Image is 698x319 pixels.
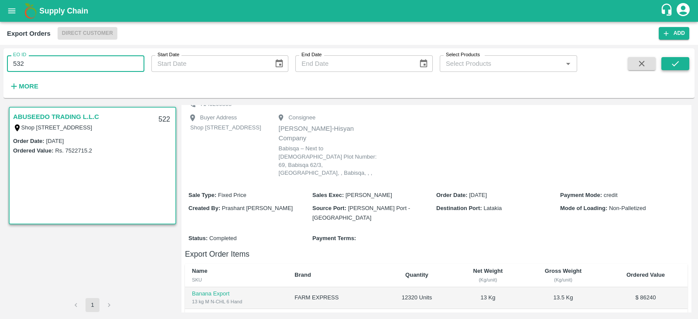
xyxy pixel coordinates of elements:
[188,235,208,241] b: Status :
[346,192,392,198] span: [PERSON_NAME]
[222,205,293,211] span: Prashant [PERSON_NAME]
[271,55,287,72] button: Choose date
[39,5,660,17] a: Supply Chain
[473,268,503,274] b: Net Weight
[415,55,432,72] button: Choose date
[157,51,179,58] label: Start Date
[287,287,380,309] td: FARM EXPRESS
[153,109,175,130] div: 522
[446,51,480,58] label: Select Products
[295,55,411,72] input: End Date
[279,124,383,143] p: [PERSON_NAME]-Hisyan Company
[218,192,246,198] span: Fixed Price
[604,287,688,309] td: $ 86240
[192,298,281,305] div: 13 kg M N-CHL 6 Hand
[209,235,237,241] span: Completed
[312,235,356,241] b: Payment Terms :
[483,205,502,211] span: Latakia
[188,192,216,198] b: Sale Type :
[13,51,26,58] label: EO ID
[560,205,607,211] b: Mode of Loading :
[604,192,618,198] span: credit
[294,271,311,278] b: Brand
[200,114,237,122] p: Buyer Address
[22,2,39,20] img: logo
[312,192,344,198] b: Sales Exec :
[188,205,220,211] b: Created By :
[55,147,92,154] label: Rs. 7522715.2
[2,1,22,21] button: open drawer
[279,145,383,177] p: Babisqa – Next to [DEMOGRAPHIC_DATA] Plot Number: 69, Babisqa 62/3, [GEOGRAPHIC_DATA], , Babisqa,...
[86,298,99,312] button: page 1
[530,276,597,284] div: (Kg/unit)
[190,124,261,132] p: Shop [STREET_ADDRESS]
[151,55,267,72] input: Start Date
[192,268,207,274] b: Name
[7,28,51,39] div: Export Orders
[626,271,665,278] b: Ordered Value
[469,192,487,198] span: [DATE]
[545,268,582,274] b: Gross Weight
[13,138,44,144] label: Order Date :
[312,205,346,211] b: Source Port :
[39,7,88,15] b: Supply Chain
[192,276,281,284] div: SKU
[192,290,281,298] p: Banana Export
[436,205,482,211] b: Destination Port :
[659,27,689,40] button: Add
[13,147,53,154] label: Ordered Value:
[7,79,41,94] button: More
[609,205,646,211] span: Non-Palletized
[405,271,428,278] b: Quantity
[675,2,691,20] div: account of current user
[460,276,516,284] div: (Kg/unit)
[442,58,560,69] input: Select Products
[19,83,38,90] strong: More
[660,3,675,19] div: customer-support
[68,298,117,312] nav: pagination navigation
[7,55,144,72] input: Enter EO ID
[312,205,410,221] span: [PERSON_NAME] Port - [GEOGRAPHIC_DATA]
[436,192,468,198] b: Order Date :
[523,287,604,309] td: 13.5 Kg
[46,138,64,144] label: [DATE]
[380,287,453,309] td: 12320 Units
[562,58,574,69] button: Open
[288,114,315,122] p: Consignee
[185,248,688,260] h6: Export Order Items
[560,192,602,198] b: Payment Mode :
[21,124,92,131] label: Shop [STREET_ADDRESS]
[13,111,99,122] a: ABUSEEDO TRADING L.L.C
[453,287,523,309] td: 13 Kg
[301,51,322,58] label: End Date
